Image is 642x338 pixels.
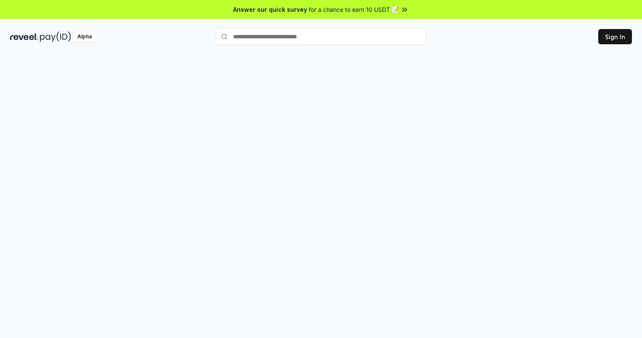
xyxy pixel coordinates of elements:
img: reveel_dark [10,32,38,42]
div: Alpha [73,32,96,42]
span: for a chance to earn 10 USDT 📝 [309,5,399,14]
img: pay_id [40,32,71,42]
span: Answer our quick survey [233,5,307,14]
button: Sign In [598,29,632,44]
